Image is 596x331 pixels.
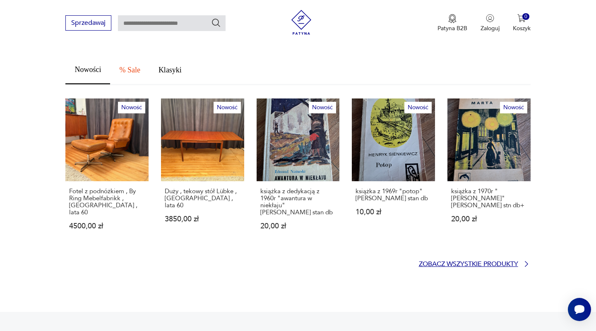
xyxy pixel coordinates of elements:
p: książka z 1969r "potop" [PERSON_NAME] stan db [356,188,431,202]
p: 3850,00 zł [165,216,240,223]
p: książka z 1970r "[PERSON_NAME]" [PERSON_NAME] stn db+ [451,188,527,209]
div: 0 [522,13,529,20]
img: Ikonka użytkownika [486,14,494,22]
a: Nowośćksiążka z dedykacją z 1960r "awantura w niekłaju" Edmund Niziurski stan dbksiążka z dedykac... [257,98,340,246]
a: NowośćDuży , tekowy stół Lübke , Niemcy , lata 60Duży , tekowy stół Lübke , [GEOGRAPHIC_DATA] , l... [161,98,244,246]
a: Nowośćksiążka z 1970r "marta" Elizy Orzeszkowej stn db+książka z 1970r "[PERSON_NAME]" [PERSON_NA... [447,98,531,246]
button: Patyna B2B [437,14,467,32]
a: Zobacz wszystkie produkty [419,260,531,268]
img: Ikona koszyka [517,14,526,22]
button: Szukaj [211,18,221,28]
p: 20,00 zł [260,223,336,230]
img: Ikona medalu [448,14,457,23]
a: NowośćFotel z podnóżkiem , By Ring Mebelfabrikk , Norwegia , lata 60Fotel z podnóżkiem , By Ring ... [65,98,149,246]
button: 0Koszyk [513,14,531,32]
iframe: Smartsupp widget button [568,298,591,321]
button: Sprzedawaj [65,15,111,31]
p: Zobacz wszystkie produkty [419,261,518,267]
p: Patyna B2B [437,24,467,32]
img: Patyna - sklep z meblami i dekoracjami vintage [289,10,314,35]
p: książka z dedykacją z 1960r "awantura w niekłaju" [PERSON_NAME] stan db [260,188,336,216]
p: 10,00 zł [356,209,431,216]
p: 20,00 zł [451,216,527,223]
p: Zaloguj [481,24,500,32]
a: Ikona medaluPatyna B2B [437,14,467,32]
a: Nowośćksiążka z 1969r "potop" Henryk Sienkiewicz stan dbksiążka z 1969r "potop" [PERSON_NAME] sta... [352,98,435,246]
p: 4500,00 zł [69,223,145,230]
p: Duży , tekowy stół Lübke , [GEOGRAPHIC_DATA] , lata 60 [165,188,240,209]
span: % Sale [119,66,140,74]
p: Fotel z podnóżkiem , By Ring Mebelfabrikk , [GEOGRAPHIC_DATA] , lata 60 [69,188,145,216]
button: Zaloguj [481,14,500,32]
span: Klasyki [159,66,182,74]
span: Nowości [74,66,101,73]
a: Sprzedawaj [65,21,111,26]
p: Koszyk [513,24,531,32]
